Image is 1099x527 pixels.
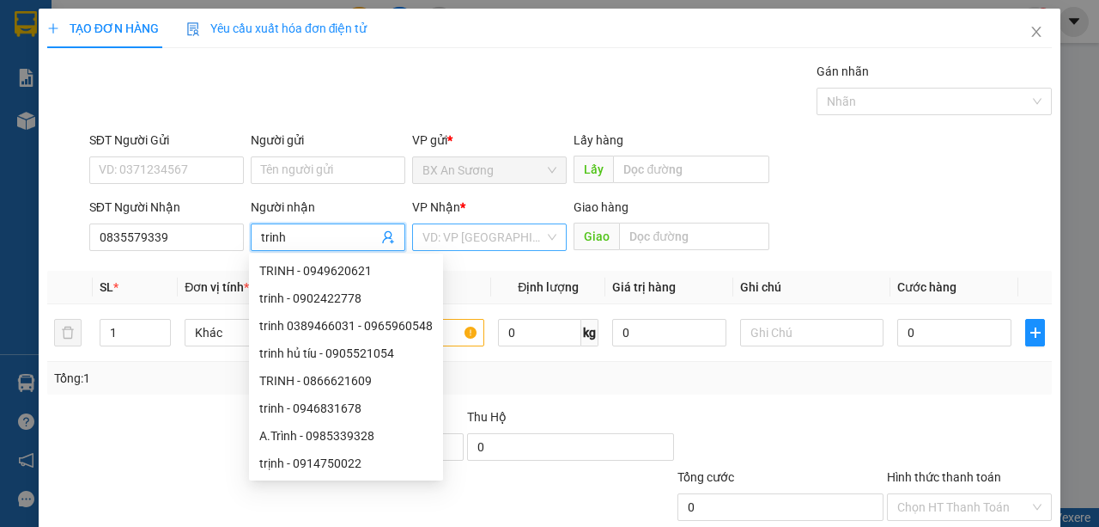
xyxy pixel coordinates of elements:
[259,261,433,280] div: TRINH - 0949620621
[186,22,200,36] img: icon
[47,21,159,35] span: TẠO ĐƠN HÀNG
[195,320,318,346] span: Khác
[733,271,890,304] th: Ghi chú
[249,395,443,422] div: trinh - 0946831678
[259,316,433,335] div: trinh 0389466031 - 0965960548
[54,369,426,388] div: Tổng: 1
[259,344,433,363] div: trinh hủ tíu - 0905521054
[259,426,433,445] div: A.Trình - 0985339328
[740,319,883,346] input: Ghi Chú
[249,257,443,285] div: TRINH - 0949620621
[613,156,768,183] input: Dọc đường
[185,280,249,294] span: Đơn vị tính
[259,371,433,390] div: TRINH - 0866621609
[54,319,82,346] button: delete
[467,410,507,424] span: Thu Hộ
[574,223,619,250] span: Giao
[249,422,443,450] div: A.Trình - 0985339328
[186,21,367,35] span: Yêu cầu xuất hóa đơn điện tử
[574,156,613,183] span: Lấy
[249,367,443,395] div: TRINH - 0866621609
[1025,319,1045,346] button: plus
[47,22,59,34] span: plus
[612,280,676,294] span: Giá trị hàng
[249,312,443,340] div: trinh 0389466031 - 0965960548
[897,280,956,294] span: Cước hàng
[249,450,443,477] div: trịnh - 0914750022
[249,340,443,367] div: trinh hủ tíu - 0905521054
[100,280,113,294] span: SL
[422,157,556,183] span: BX An Sương
[619,223,768,250] input: Dọc đường
[612,319,726,346] input: 0
[259,289,433,308] div: trinh - 0902422778
[412,200,460,214] span: VP Nhận
[412,131,567,150] div: VP gửi
[89,131,244,150] div: SĐT Người Gửi
[1012,9,1060,57] button: Close
[581,319,598,346] span: kg
[887,470,1001,484] label: Hình thức thanh toán
[1026,326,1044,340] span: plus
[574,200,628,214] span: Giao hàng
[89,198,244,217] div: SĐT Người Nhận
[1029,25,1043,39] span: close
[677,470,734,484] span: Tổng cước
[251,198,405,217] div: Người nhận
[574,133,623,147] span: Lấy hàng
[518,280,579,294] span: Định lượng
[259,454,433,473] div: trịnh - 0914750022
[381,230,395,244] span: user-add
[259,399,433,418] div: trinh - 0946831678
[249,285,443,312] div: trinh - 0902422778
[817,64,869,78] label: Gán nhãn
[251,131,405,150] div: Người gửi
